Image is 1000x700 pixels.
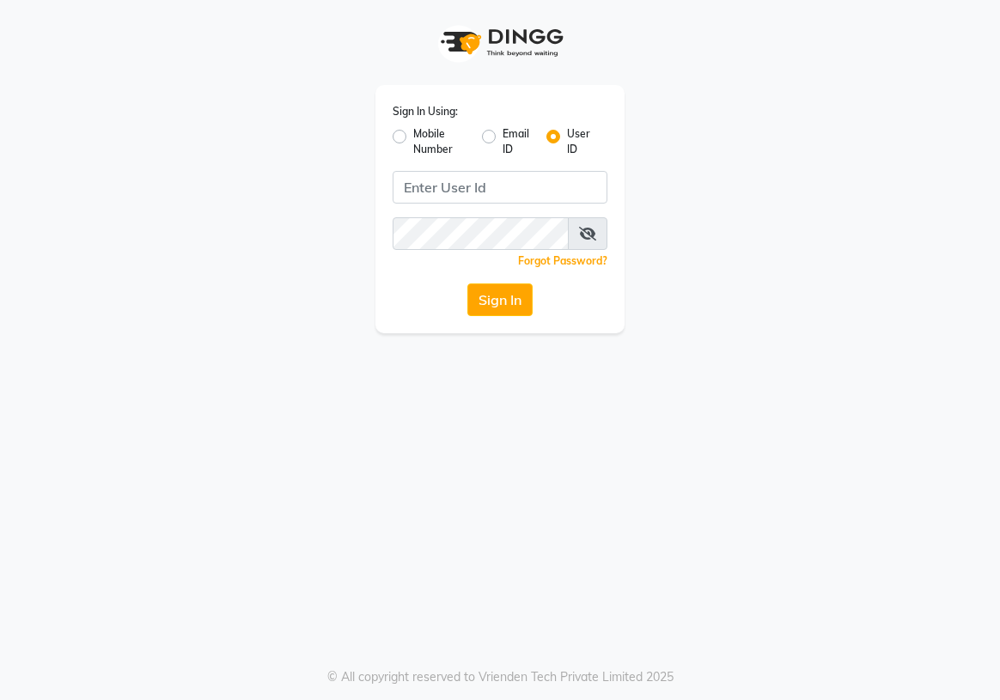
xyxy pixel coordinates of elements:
a: Forgot Password? [518,254,607,267]
button: Sign In [467,283,533,316]
img: logo1.svg [431,17,569,68]
label: Email ID [503,126,532,157]
label: Mobile Number [413,126,468,157]
input: Username [393,217,569,250]
label: Sign In Using: [393,104,458,119]
input: Username [393,171,607,204]
label: User ID [567,126,594,157]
